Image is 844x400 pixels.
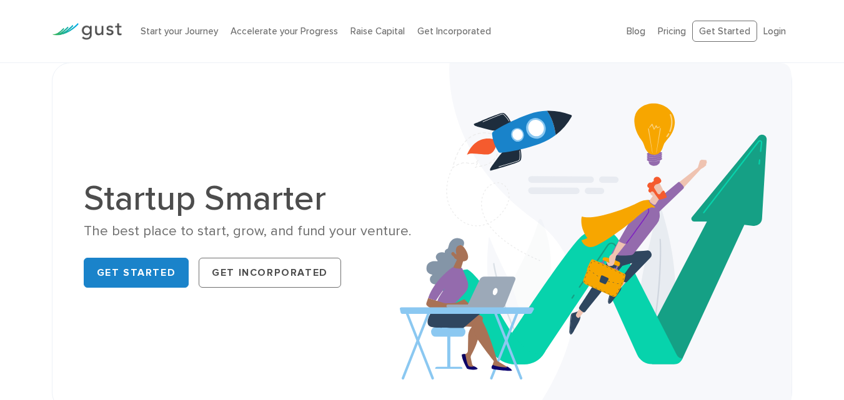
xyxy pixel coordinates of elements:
img: Gust Logo [52,23,122,40]
div: The best place to start, grow, and fund your venture. [84,222,413,240]
a: Get Incorporated [199,258,341,288]
a: Accelerate your Progress [231,26,338,37]
a: Login [763,26,786,37]
a: Start your Journey [141,26,218,37]
a: Get Incorporated [417,26,491,37]
a: Raise Capital [350,26,405,37]
h1: Startup Smarter [84,181,413,216]
a: Blog [627,26,645,37]
a: Get Started [692,21,757,42]
a: Pricing [658,26,686,37]
a: Get Started [84,258,189,288]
